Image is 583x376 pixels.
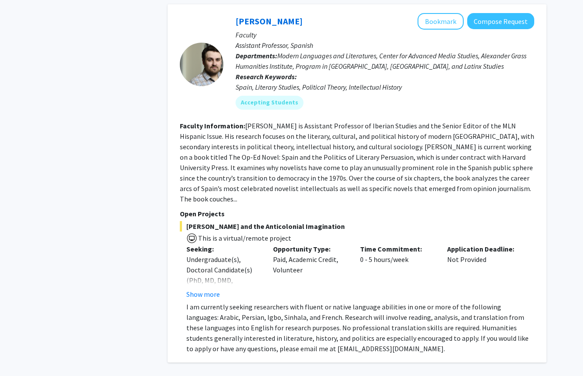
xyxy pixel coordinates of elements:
[180,208,534,219] p: Open Projects
[236,82,534,92] div: Spain, Literary Studies, Political Theory, Intellectual History
[236,72,297,81] b: Research Keywords:
[236,40,534,50] p: Assistant Professor, Spanish
[7,337,37,369] iframe: Chat
[180,121,245,130] b: Faculty Information:
[447,244,521,254] p: Application Deadline:
[236,51,526,70] span: Modern Languages and Literatures, Center for Advanced Media Studies, Alexander Grass Humanities I...
[186,302,534,354] p: I am currently seeking researchers with fluent or native language abilities in one or more of the...
[354,244,441,299] div: 0 - 5 hours/week
[441,244,528,299] div: Not Provided
[236,51,277,60] b: Departments:
[418,13,464,30] button: Add Becquer Seguin to Bookmarks
[197,234,291,242] span: This is a virtual/remote project
[273,244,347,254] p: Opportunity Type:
[186,289,220,299] button: Show more
[236,30,534,40] p: Faculty
[360,244,434,254] p: Time Commitment:
[180,221,534,232] span: [PERSON_NAME] and the Anticolonial Imagination
[180,121,534,203] fg-read-more: [PERSON_NAME] is Assistant Professor of Iberian Studies and the Senior Editor of the MLN Hispanic...
[186,244,260,254] p: Seeking:
[236,16,303,27] a: [PERSON_NAME]
[266,244,354,299] div: Paid, Academic Credit, Volunteer
[236,96,303,110] mat-chip: Accepting Students
[467,13,534,29] button: Compose Request to Becquer Seguin
[186,254,260,296] div: Undergraduate(s), Doctoral Candidate(s) (PhD, MD, DMD, PharmD, etc.)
